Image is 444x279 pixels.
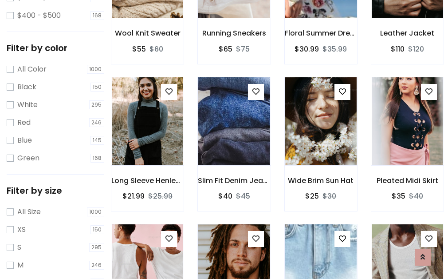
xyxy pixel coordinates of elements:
[7,43,104,53] h5: Filter by color
[17,242,21,253] label: S
[90,11,105,20] span: 168
[17,224,26,235] label: XS
[90,83,105,92] span: 150
[122,192,145,200] h6: $21.99
[198,176,270,185] h6: Slim Fit Denim Jeans
[408,44,424,54] del: $120
[219,45,232,53] h6: $65
[17,82,36,92] label: Black
[295,45,319,53] h6: $30.99
[89,243,105,252] span: 295
[111,29,184,37] h6: Wool Knit Sweater
[392,192,405,200] h6: $35
[148,191,173,201] del: $25.99
[17,10,61,21] label: $400 - $500
[322,44,347,54] del: $35.99
[236,44,250,54] del: $75
[17,207,41,217] label: All Size
[89,118,105,127] span: 246
[87,207,105,216] span: 1000
[149,44,163,54] del: $60
[322,191,336,201] del: $30
[409,191,423,201] del: $40
[87,65,105,74] span: 1000
[111,176,184,185] h6: Long Sleeve Henley T-Shirt
[7,185,104,196] h5: Filter by size
[218,192,232,200] h6: $40
[17,117,31,128] label: Red
[90,136,105,145] span: 145
[236,191,250,201] del: $45
[89,100,105,109] span: 295
[371,29,444,37] h6: Leather Jacket
[285,176,357,185] h6: Wide Brim Sun Hat
[17,100,38,110] label: White
[371,176,444,185] h6: Pleated Midi Skirt
[198,29,270,37] h6: Running Sneakers
[89,261,105,270] span: 246
[305,192,319,200] h6: $25
[391,45,405,53] h6: $110
[17,260,24,271] label: M
[90,225,105,234] span: 150
[285,29,357,37] h6: Floral Summer Dress
[132,45,146,53] h6: $55
[17,135,32,146] label: Blue
[17,153,39,163] label: Green
[17,64,47,75] label: All Color
[90,154,105,163] span: 168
